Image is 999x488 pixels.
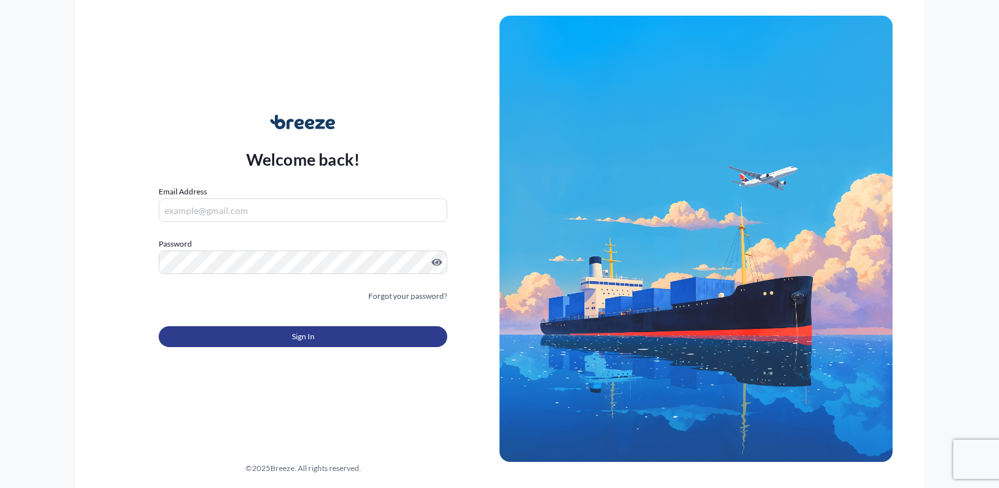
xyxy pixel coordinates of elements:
[292,330,315,343] span: Sign In
[432,257,442,267] button: Show password
[246,149,360,170] p: Welcome back!
[159,185,207,198] label: Email Address
[368,290,447,303] a: Forgot your password?
[159,198,447,222] input: example@gmail.com
[499,16,893,462] img: Ship illustration
[106,462,499,475] div: © 2025 Breeze. All rights reserved.
[159,326,447,347] button: Sign In
[159,237,447,251] label: Password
